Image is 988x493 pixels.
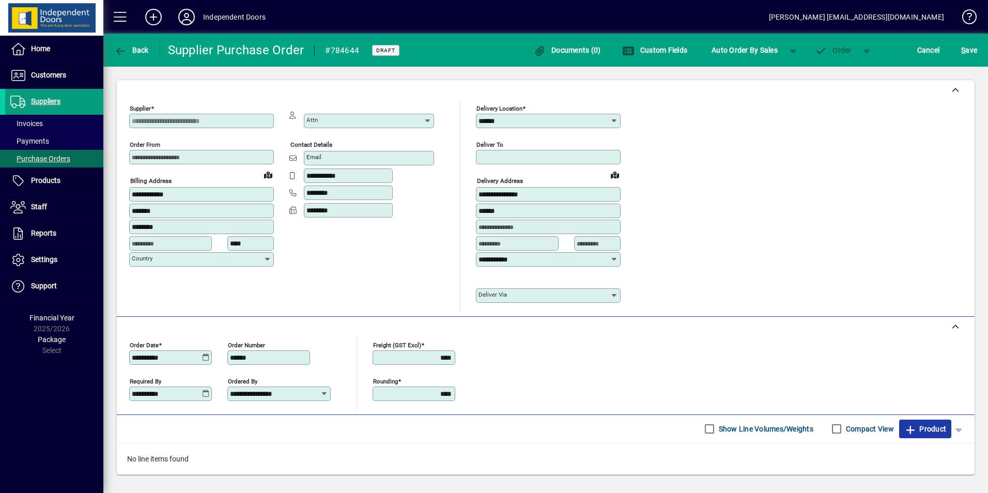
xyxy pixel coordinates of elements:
[132,255,152,262] mat-label: Country
[769,9,944,25] div: [PERSON_NAME] [EMAIL_ADDRESS][DOMAIN_NAME]
[228,377,257,384] mat-label: Ordered by
[959,41,980,59] button: Save
[899,420,951,438] button: Product
[10,119,43,128] span: Invoices
[31,203,47,211] span: Staff
[844,424,894,434] label: Compact View
[717,424,813,434] label: Show Line Volumes/Weights
[712,42,778,58] span: Auto Order By Sales
[5,273,103,299] a: Support
[961,42,977,58] span: ave
[5,150,103,167] a: Purchase Orders
[476,105,522,112] mat-label: Delivery Location
[130,377,161,384] mat-label: Required by
[5,63,103,88] a: Customers
[373,341,421,348] mat-label: Freight (GST excl)
[915,41,943,59] button: Cancel
[815,46,852,54] span: Order
[38,335,66,344] span: Package
[810,41,857,59] button: Order
[203,9,266,25] div: Independent Doors
[31,71,66,79] span: Customers
[622,46,687,54] span: Custom Fields
[5,115,103,132] a: Invoices
[476,141,503,148] mat-label: Deliver To
[5,168,103,194] a: Products
[31,255,57,264] span: Settings
[228,341,265,348] mat-label: Order number
[917,42,940,58] span: Cancel
[260,166,276,183] a: View on map
[31,229,56,237] span: Reports
[376,47,395,54] span: Draft
[478,291,507,298] mat-label: Deliver via
[112,41,151,59] button: Back
[114,46,149,54] span: Back
[103,41,160,59] app-page-header-button: Back
[5,194,103,220] a: Staff
[706,41,783,59] button: Auto Order By Sales
[5,221,103,246] a: Reports
[31,176,60,184] span: Products
[168,42,304,58] div: Supplier Purchase Order
[5,247,103,273] a: Settings
[130,341,159,348] mat-label: Order date
[29,314,74,322] span: Financial Year
[306,116,318,124] mat-label: Attn
[31,97,60,105] span: Suppliers
[10,137,49,145] span: Payments
[534,46,601,54] span: Documents (0)
[5,132,103,150] a: Payments
[31,282,57,290] span: Support
[607,166,623,183] a: View on map
[531,41,604,59] button: Documents (0)
[904,421,946,437] span: Product
[137,8,170,26] button: Add
[31,44,50,53] span: Home
[130,141,160,148] mat-label: Order from
[620,41,690,59] button: Custom Fields
[170,8,203,26] button: Profile
[130,105,151,112] mat-label: Supplier
[325,42,359,59] div: #784644
[306,153,321,161] mat-label: Email
[373,377,398,384] mat-label: Rounding
[5,36,103,62] a: Home
[117,443,975,475] div: No line items found
[10,155,70,163] span: Purchase Orders
[954,2,975,36] a: Knowledge Base
[961,46,965,54] span: S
